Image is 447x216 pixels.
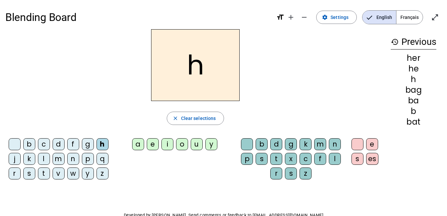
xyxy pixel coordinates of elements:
button: Settings [316,11,357,24]
div: p [82,153,94,165]
button: Decrease font size [298,11,311,24]
mat-icon: history [391,38,399,46]
mat-icon: format_size [276,13,284,21]
div: z [97,167,109,179]
div: i [161,138,173,150]
div: y [82,167,94,179]
div: r [9,167,21,179]
mat-icon: add [287,13,295,21]
div: r [270,167,282,179]
div: e [366,138,378,150]
div: her [391,54,436,62]
div: o [176,138,188,150]
div: p [241,153,253,165]
div: t [38,167,50,179]
div: es [366,153,378,165]
mat-button-toggle-group: Language selection [362,10,423,24]
span: English [362,11,396,24]
mat-icon: close [172,115,178,121]
div: j [9,153,21,165]
div: h [391,75,436,83]
div: k [23,153,35,165]
div: y [205,138,217,150]
span: Clear selections [181,114,216,122]
h3: Previous [391,35,436,50]
div: m [314,138,326,150]
div: s [285,167,297,179]
div: s [351,153,363,165]
mat-icon: settings [322,14,328,20]
div: e [147,138,159,150]
div: s [23,167,35,179]
div: f [314,153,326,165]
div: he [391,65,436,73]
div: c [300,153,312,165]
div: g [285,138,297,150]
div: d [270,138,282,150]
div: b [23,138,35,150]
h1: Blending Board [5,7,271,28]
div: z [300,167,312,179]
div: m [53,153,65,165]
mat-icon: open_in_full [431,13,439,21]
div: g [82,138,94,150]
div: t [270,153,282,165]
h2: h [151,29,240,101]
div: s [256,153,268,165]
div: l [38,153,50,165]
div: d [53,138,65,150]
button: Clear selections [167,112,224,125]
div: h [97,138,109,150]
div: k [300,138,312,150]
div: v [53,167,65,179]
div: u [191,138,203,150]
div: bat [391,118,436,126]
div: w [67,167,79,179]
div: x [285,153,297,165]
button: Enter full screen [428,11,442,24]
div: bag [391,86,436,94]
div: q [97,153,109,165]
button: Increase font size [284,11,298,24]
span: Français [396,11,423,24]
div: ba [391,97,436,105]
div: f [67,138,79,150]
div: n [329,138,341,150]
div: a [132,138,144,150]
div: n [67,153,79,165]
div: c [38,138,50,150]
div: b [256,138,268,150]
div: l [329,153,341,165]
span: Settings [331,13,348,21]
div: b [391,107,436,115]
mat-icon: remove [300,13,308,21]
